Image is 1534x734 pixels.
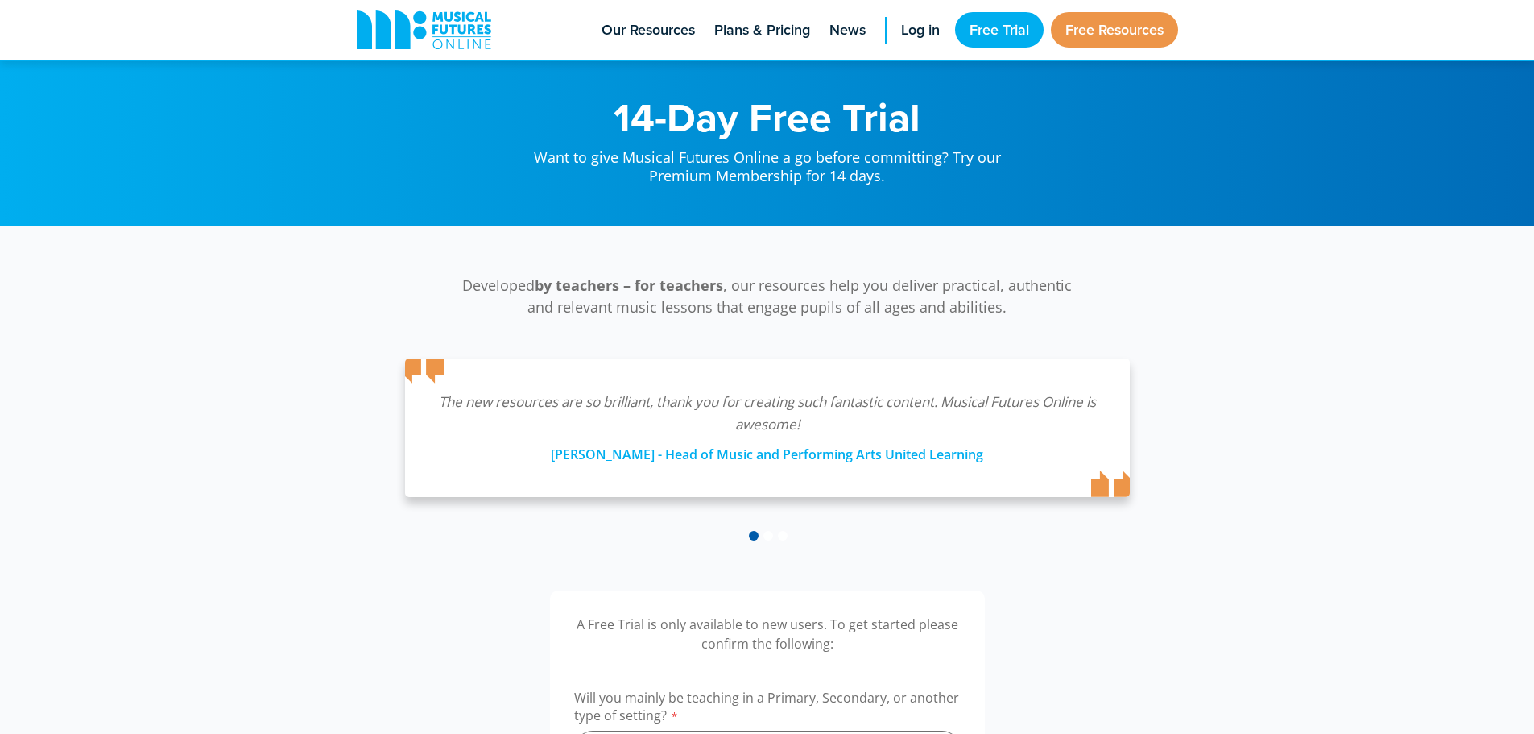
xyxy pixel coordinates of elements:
[518,97,1017,137] h1: 14-Day Free Trial
[437,436,1098,465] div: [PERSON_NAME] - Head of Music and Performing Arts United Learning
[602,19,695,41] span: Our Resources
[574,615,961,653] p: A Free Trial is only available to new users. To get started please confirm the following:
[535,276,723,295] strong: by teachers – for teachers
[829,19,866,41] span: News
[574,689,961,731] label: Will you mainly be teaching in a Primary, Secondary, or another type of setting?
[453,275,1081,318] p: Developed , our resources help you deliver practical, authentic and relevant music lessons that e...
[714,19,810,41] span: Plans & Pricing
[1051,12,1178,48] a: Free Resources
[901,19,940,41] span: Log in
[518,137,1017,186] p: Want to give Musical Futures Online a go before committing? Try our Premium Membership for 14 days.
[437,391,1098,436] p: The new resources are so brilliant, thank you for creating such fantastic content. Musical Future...
[955,12,1044,48] a: Free Trial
